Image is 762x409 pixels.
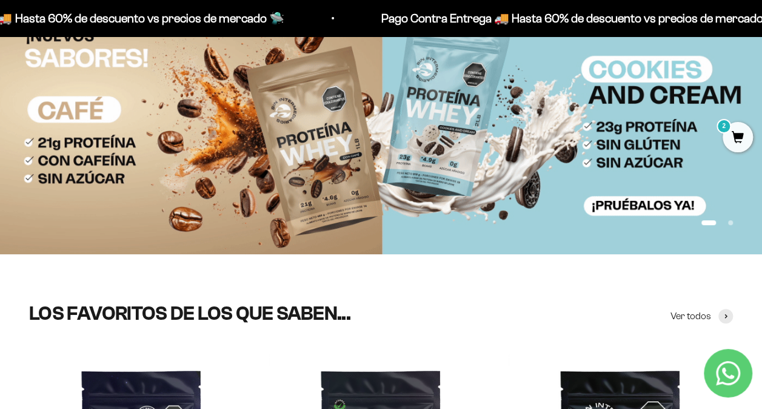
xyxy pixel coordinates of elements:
[29,303,350,324] split-lines: LOS FAVORITOS DE LOS QUE SABEN...
[670,308,733,324] a: Ver todos
[717,119,731,134] mark: 2
[670,308,711,324] span: Ver todos
[723,132,753,145] a: 2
